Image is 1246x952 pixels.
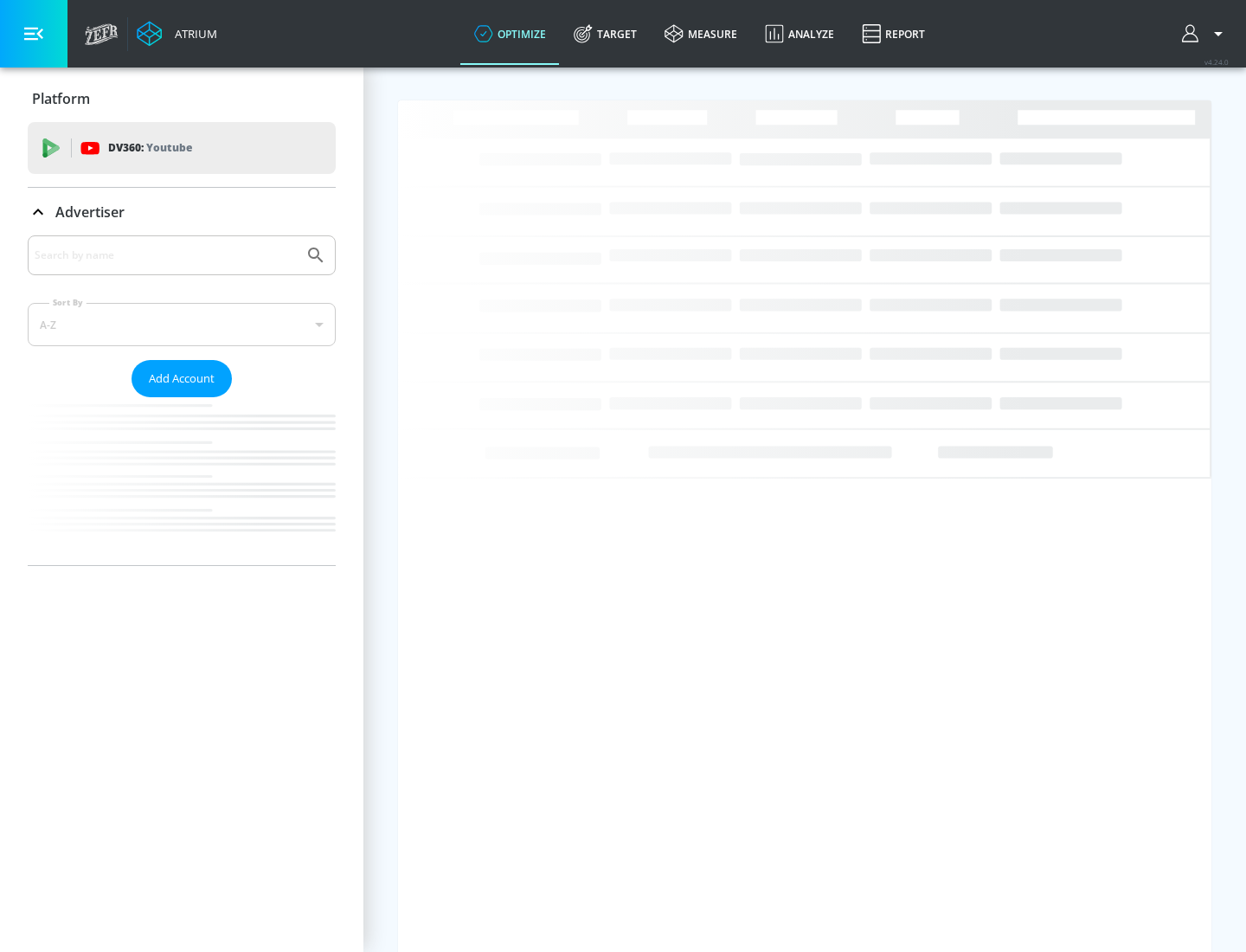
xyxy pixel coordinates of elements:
div: DV360: Youtube [28,122,336,174]
div: Advertiser [28,188,336,236]
a: Report [848,3,939,65]
label: Sort By [49,297,87,308]
span: Add Account [149,369,215,389]
div: Advertiser [28,235,336,565]
p: Platform [32,89,90,108]
button: Add Account [132,360,232,397]
p: DV360: [108,138,192,158]
p: Youtube [146,138,192,157]
a: Target [560,3,651,65]
input: Search by name [35,244,297,267]
nav: list of Advertiser [28,397,336,565]
p: Advertiser [55,203,125,222]
div: Atrium [168,26,217,42]
a: measure [651,3,751,65]
a: Analyze [751,3,848,65]
span: v 4.24.0 [1204,57,1229,67]
a: optimize [460,3,560,65]
a: Atrium [137,21,217,47]
div: Platform [28,74,336,123]
div: A-Z [28,303,336,346]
